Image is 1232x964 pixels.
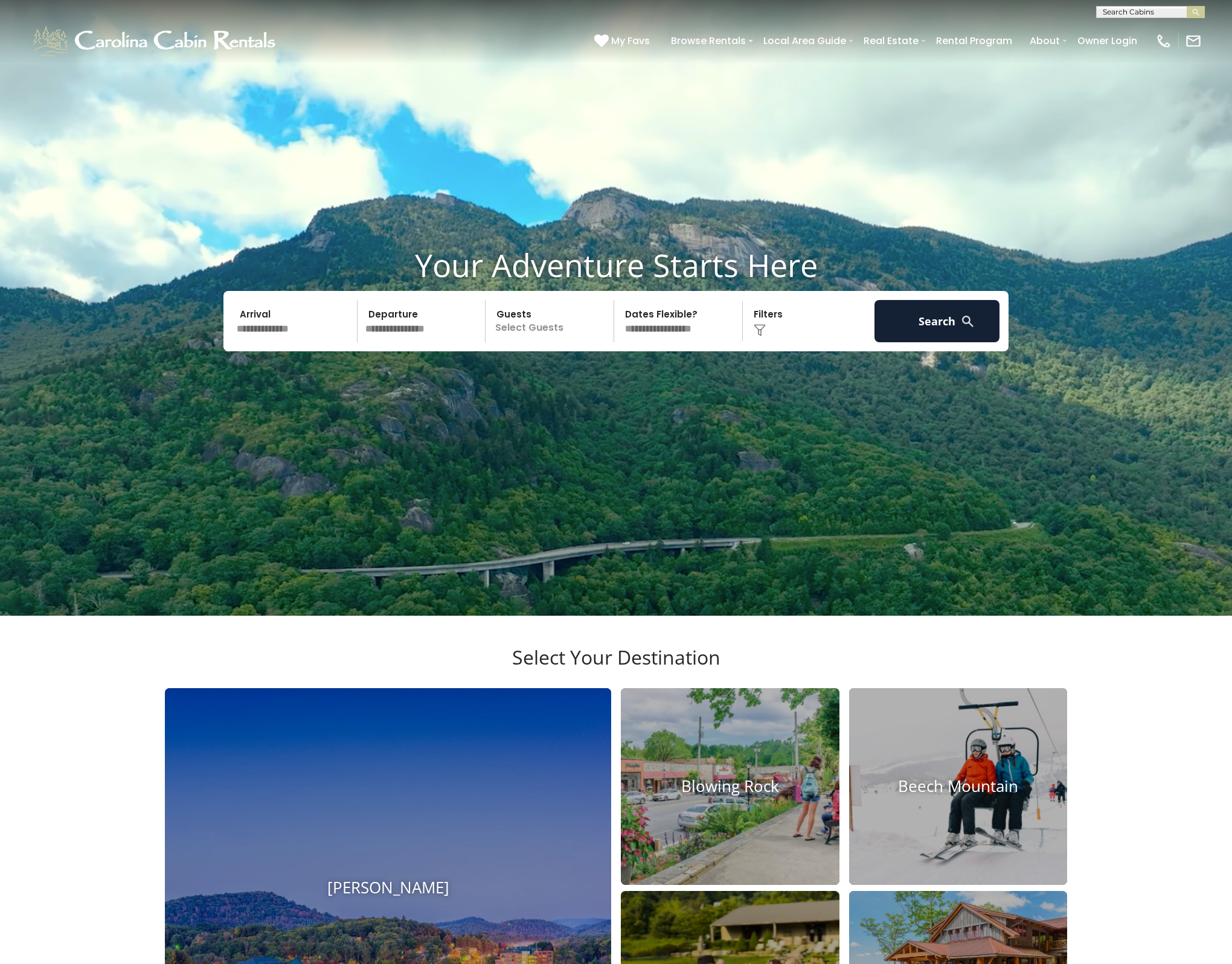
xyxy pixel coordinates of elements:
[849,688,1068,885] a: Beech Mountain
[489,300,614,342] p: Select Guests
[165,879,611,898] h4: [PERSON_NAME]
[611,33,650,48] span: My Favs
[960,314,975,329] img: search-regular-white.png
[874,300,999,342] button: Search
[858,30,925,51] a: Real Estate
[594,33,653,49] a: My Favs
[930,30,1018,51] a: Rental Program
[849,777,1068,796] h4: Beech Mountain
[1024,30,1066,51] a: About
[621,688,839,885] a: Blowing Rock
[621,777,839,796] h4: Blowing Rock
[163,646,1069,688] h3: Select Your Destination
[9,246,1223,284] h1: Your Adventure Starts Here
[30,23,281,59] img: White-1-1-2.png
[757,30,852,51] a: Local Area Guide
[1155,33,1172,49] img: phone-regular-white.png
[754,324,766,336] img: filter--v1.png
[1185,33,1202,49] img: mail-regular-white.png
[1071,30,1143,51] a: Owner Login
[665,30,752,51] a: Browse Rentals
